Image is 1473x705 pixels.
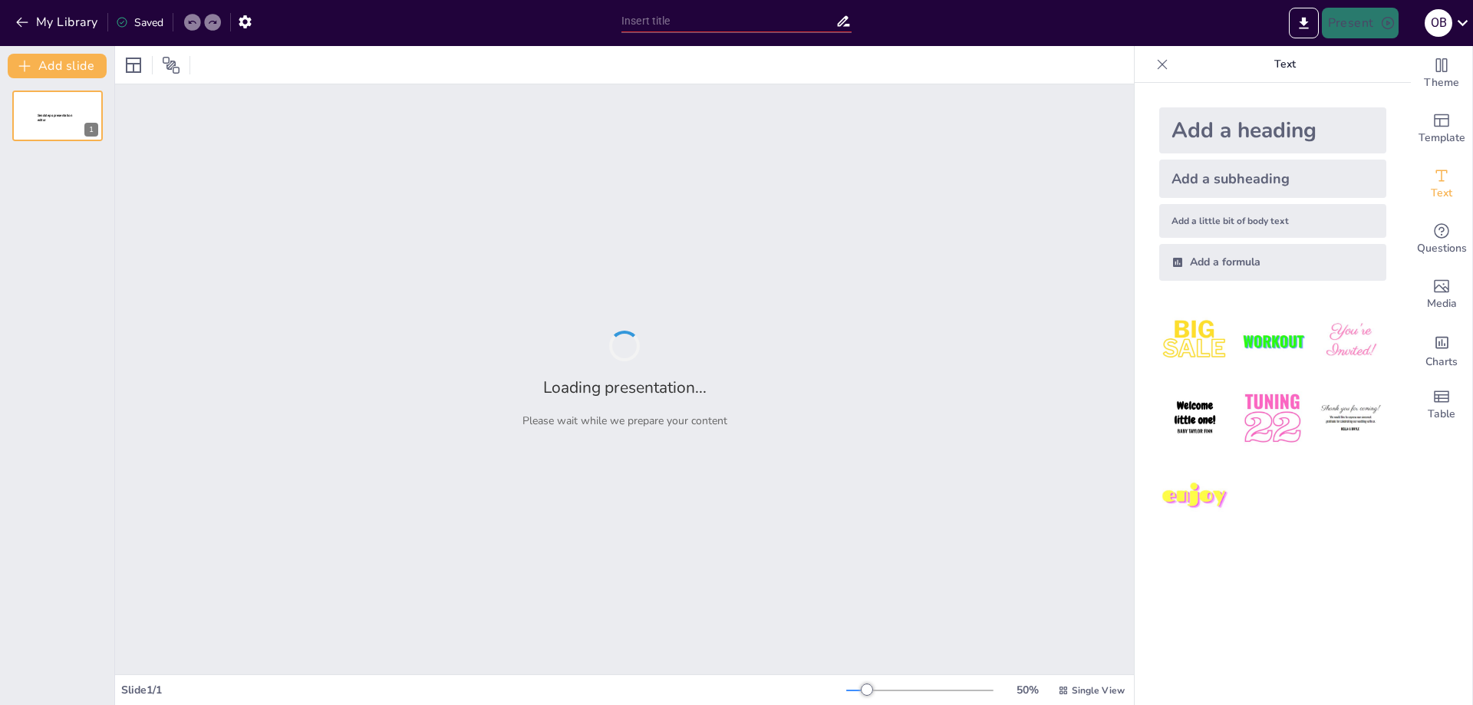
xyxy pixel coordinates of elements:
[1411,267,1472,322] div: Add images, graphics, shapes or video
[1425,9,1452,37] div: O b
[1322,8,1399,38] button: Present
[1425,8,1452,38] button: O b
[1159,204,1386,238] div: Add a little bit of body text
[1424,74,1459,91] span: Theme
[12,91,103,141] div: Sendsteps presentation editor1
[1411,46,1472,101] div: Change the overall theme
[522,413,727,428] p: Please wait while we prepare your content
[1411,322,1472,377] div: Add charts and graphs
[1417,240,1467,257] span: Questions
[1159,107,1386,153] div: Add a heading
[621,10,835,32] input: Insert title
[121,53,146,77] div: Layout
[1237,305,1308,377] img: 2.jpeg
[543,377,707,398] h2: Loading presentation...
[1159,160,1386,198] div: Add a subheading
[1411,101,1472,156] div: Add ready made slides
[1411,377,1472,433] div: Add a table
[1419,130,1465,147] span: Template
[1237,383,1308,454] img: 5.jpeg
[1159,244,1386,281] div: Add a formula
[116,15,163,30] div: Saved
[1159,383,1231,454] img: 4.jpeg
[162,56,180,74] span: Position
[1431,185,1452,202] span: Text
[1072,684,1125,697] span: Single View
[1289,8,1319,38] button: Export to PowerPoint
[121,683,846,697] div: Slide 1 / 1
[1315,383,1386,454] img: 6.jpeg
[1425,354,1458,371] span: Charts
[84,123,98,137] div: 1
[1428,406,1455,423] span: Table
[12,10,104,35] button: My Library
[1175,46,1396,83] p: Text
[8,54,107,78] button: Add slide
[1159,461,1231,532] img: 7.jpeg
[1411,212,1472,267] div: Get real-time input from your audience
[1411,156,1472,212] div: Add text boxes
[1009,683,1046,697] div: 50 %
[1159,305,1231,377] img: 1.jpeg
[38,114,72,122] span: Sendsteps presentation editor
[1427,295,1457,312] span: Media
[1315,305,1386,377] img: 3.jpeg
